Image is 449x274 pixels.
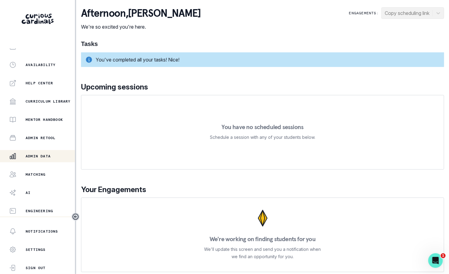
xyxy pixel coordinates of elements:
p: Matching [26,172,46,177]
p: We're working on finding students for you [210,236,316,242]
p: Admin Retool [26,135,55,140]
p: Settings [26,247,46,252]
p: Admin Data [26,154,51,159]
p: We'll update this screen and send you a notification when we find an opportunity for you. [204,246,321,260]
h1: Tasks [81,40,444,47]
p: afternoon , [PERSON_NAME] [81,7,201,19]
div: You've completed all your tasks! Nice! [81,52,444,67]
p: Availability [26,62,55,67]
p: Help Center [26,81,53,86]
iframe: Intercom live chat [428,253,443,268]
p: AI [26,190,30,195]
p: Schedule a session with any of your students below. [210,134,315,141]
span: 1 [441,253,446,258]
p: Mentor Handbook [26,117,63,122]
p: Curriculum Library [26,99,71,104]
p: You have no scheduled sessions [221,124,303,130]
img: Curious Cardinals Logo [22,14,54,24]
p: We're so excited you're here. [81,23,201,30]
p: Sign Out [26,265,46,270]
p: Engineering [26,209,53,213]
p: Engagements: [349,11,379,16]
p: Notifications [26,229,58,234]
p: Your Engagements [81,184,444,195]
p: Upcoming sessions [81,82,444,93]
button: Toggle sidebar [72,213,80,221]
